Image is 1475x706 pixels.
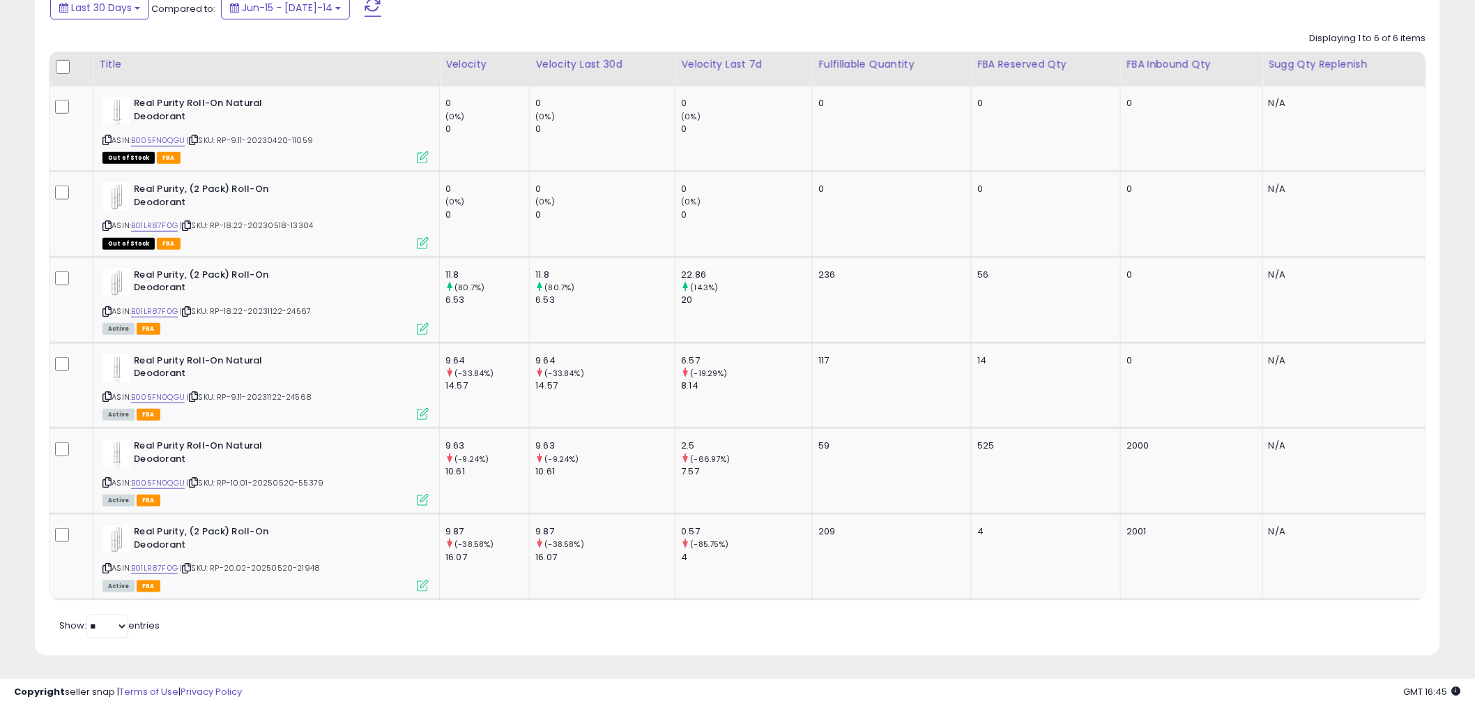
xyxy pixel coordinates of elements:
[102,323,135,335] span: All listings currently available for purchase on Amazon
[681,111,701,122] small: (0%)
[535,465,675,478] div: 10.61
[1269,440,1415,452] div: N/A
[134,269,303,298] b: Real Purity, (2 Pack) Roll-On Deodorant
[818,183,961,195] div: 0
[1126,97,1252,110] div: 0
[535,123,675,135] div: 0
[977,183,1110,195] div: 0
[1126,440,1252,452] div: 2000
[681,294,812,306] div: 20
[102,409,135,421] span: All listings currently available for purchase on Amazon
[535,440,675,452] div: 9.63
[1126,183,1252,195] div: 0
[681,465,812,478] div: 7.57
[102,269,429,333] div: ASIN:
[102,580,135,592] span: All listings currently available for purchase on Amazon
[1269,354,1415,367] div: N/A
[545,282,575,293] small: (80.7%)
[445,183,529,195] div: 0
[681,97,812,110] div: 0
[818,440,961,452] div: 59
[535,196,555,207] small: (0%)
[445,123,529,135] div: 0
[134,97,303,126] b: Real Purity Roll-On Natural Deodorant
[535,380,675,392] div: 14.57
[1126,354,1252,367] div: 0
[535,111,555,122] small: (0%)
[445,57,523,72] div: Velocity
[818,354,961,367] div: 117
[818,97,961,110] div: 0
[134,440,303,469] b: Real Purity Roll-On Natural Deodorant
[1269,97,1415,110] div: N/A
[818,57,965,72] div: Fulfillable Quantity
[151,2,215,15] span: Compared to:
[71,1,132,15] span: Last 30 Days
[445,354,529,367] div: 9.64
[131,306,178,317] a: B01LR87F0G
[102,440,429,504] div: ASIN:
[545,539,584,550] small: (-38.58%)
[977,525,1110,538] div: 4
[1269,183,1415,195] div: N/A
[818,269,961,281] div: 236
[1269,57,1420,72] div: Sugg Qty Replenish
[102,495,135,506] span: All listings currently available for purchase on Amazon
[977,269,1110,281] div: 56
[681,354,812,367] div: 6.57
[691,368,728,379] small: (-19.29%)
[535,209,675,221] div: 0
[445,440,529,452] div: 9.63
[445,294,529,306] div: 6.53
[535,183,675,195] div: 0
[14,686,242,699] div: seller snap | |
[977,57,1115,72] div: FBA Reserved Qty
[1126,525,1252,538] div: 2001
[681,196,701,207] small: (0%)
[102,440,130,467] img: 31A4gSucl6L._SL40_.jpg
[134,525,303,555] b: Real Purity, (2 Pack) Roll-On Deodorant
[445,111,465,122] small: (0%)
[445,269,529,281] div: 11.8
[977,440,1110,452] div: 525
[445,196,465,207] small: (0%)
[59,619,160,632] span: Show: entries
[445,525,529,538] div: 9.87
[545,368,584,379] small: (-33.84%)
[681,269,812,281] div: 22.86
[180,306,311,317] span: | SKU: RP-18.22-20231122-24567
[1126,269,1252,281] div: 0
[545,453,579,465] small: (-9.24%)
[818,525,961,538] div: 209
[102,152,155,164] span: All listings that are currently out of stock and unavailable for purchase on Amazon
[681,380,812,392] div: 8.14
[181,685,242,698] a: Privacy Policy
[102,269,130,296] img: 31Al79bCckL._SL40_.jpg
[102,238,155,250] span: All listings that are currently out of stock and unavailable for purchase on Amazon
[681,183,812,195] div: 0
[454,282,484,293] small: (80.7%)
[137,409,160,421] span: FBA
[535,525,675,538] div: 9.87
[187,477,323,488] span: | SKU: RP-10.01-20250520-55379
[681,57,807,72] div: Velocity Last 7d
[131,135,185,147] a: B005FN0QGU
[681,209,812,221] div: 0
[137,580,160,592] span: FBA
[1269,525,1415,538] div: N/A
[691,453,731,465] small: (-66.97%)
[454,539,494,550] small: (-38.58%)
[187,391,312,403] span: | SKU: RP-9.11-20231122-24568
[102,183,130,211] img: 31Al79bCckL._SL40_.jpg
[102,354,130,382] img: 31A4gSucl6L._SL40_.jpg
[14,685,65,698] strong: Copyright
[102,525,429,590] div: ASIN:
[119,685,178,698] a: Terms of Use
[102,525,130,553] img: 31Al79bCckL._SL40_.jpg
[681,551,812,564] div: 4
[535,269,675,281] div: 11.8
[691,282,719,293] small: (14.3%)
[180,220,313,231] span: | SKU: RP-18.22-20230518-13304
[180,562,320,573] span: | SKU: RP-20.02-20250520-21948
[1263,52,1426,87] th: Please note that this number is a calculation based on your required days of coverage and your ve...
